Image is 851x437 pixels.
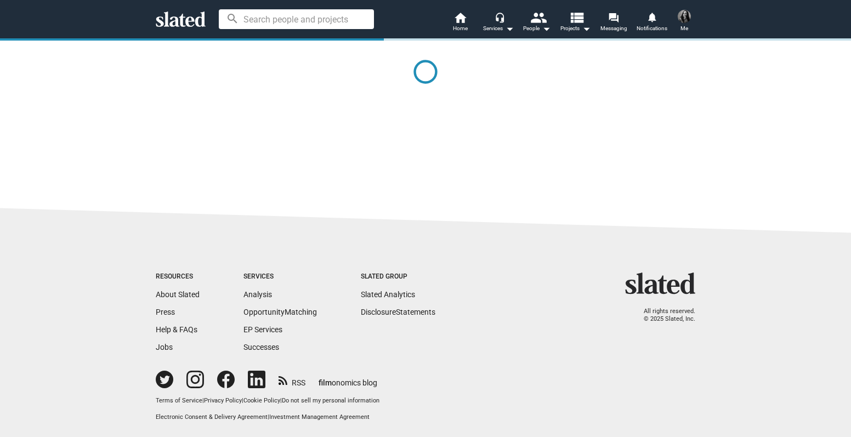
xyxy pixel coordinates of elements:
a: Notifications [633,11,671,35]
a: OpportunityMatching [243,308,317,316]
mat-icon: arrow_drop_down [503,22,516,35]
a: Investment Management Agreement [269,413,370,421]
span: | [242,397,243,404]
div: People [523,22,551,35]
span: Me [680,22,688,35]
span: Notifications [637,22,667,35]
mat-icon: notifications [646,12,657,22]
a: EP Services [243,325,282,334]
a: Cookie Policy [243,397,280,404]
div: Resources [156,273,200,281]
mat-icon: arrow_drop_down [540,22,553,35]
a: About Slated [156,290,200,299]
mat-icon: headset_mic [495,12,504,22]
mat-icon: forum [608,12,619,22]
button: Melissa MarsMe [671,8,697,36]
mat-icon: arrow_drop_down [580,22,593,35]
a: Jobs [156,343,173,351]
a: DisclosureStatements [361,308,435,316]
a: filmonomics blog [319,369,377,388]
a: Messaging [594,11,633,35]
a: Analysis [243,290,272,299]
span: | [280,397,282,404]
button: Services [479,11,518,35]
span: Home [453,22,468,35]
a: Help & FAQs [156,325,197,334]
div: Services [243,273,317,281]
a: Slated Analytics [361,290,415,299]
button: Projects [556,11,594,35]
button: People [518,11,556,35]
a: Successes [243,343,279,351]
a: Press [156,308,175,316]
button: Do not sell my personal information [282,397,379,405]
mat-icon: people [530,9,546,25]
span: | [268,413,269,421]
a: Electronic Consent & Delivery Agreement [156,413,268,421]
span: film [319,378,332,387]
a: Privacy Policy [204,397,242,404]
span: Messaging [600,22,627,35]
mat-icon: view_list [569,9,585,25]
div: Services [483,22,514,35]
span: | [202,397,204,404]
a: Terms of Service [156,397,202,404]
img: Melissa Mars [678,10,691,23]
span: Projects [560,22,591,35]
p: All rights reserved. © 2025 Slated, Inc. [632,308,695,324]
input: Search people and projects [219,9,374,29]
a: RSS [279,371,305,388]
a: Home [441,11,479,35]
mat-icon: home [453,11,467,24]
div: Slated Group [361,273,435,281]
